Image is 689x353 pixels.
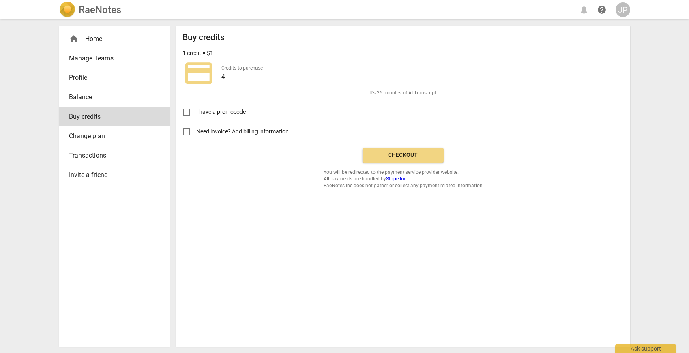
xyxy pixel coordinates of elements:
[363,148,444,163] button: Checkout
[597,5,607,15] span: help
[196,127,290,136] span: Need invoice? Add billing information
[369,151,437,159] span: Checkout
[69,92,153,102] span: Balance
[69,34,79,44] span: home
[182,32,225,43] h2: Buy credits
[615,344,676,353] div: Ask support
[69,170,153,180] span: Invite a friend
[79,4,121,15] h2: RaeNotes
[59,68,170,88] a: Profile
[59,107,170,126] a: Buy credits
[59,49,170,68] a: Manage Teams
[69,131,153,141] span: Change plan
[616,2,630,17] button: JP
[59,88,170,107] a: Balance
[59,165,170,185] a: Invite a friend
[59,2,121,18] a: LogoRaeNotes
[369,90,436,96] span: It's 26 minutes of AI Transcript
[69,112,153,122] span: Buy credits
[324,169,483,189] span: You will be redirected to the payment service provider website. All payments are handled by RaeNo...
[69,73,153,83] span: Profile
[69,151,153,160] span: Transactions
[595,2,609,17] a: Help
[182,49,213,58] p: 1 credit = $1
[196,108,246,116] span: I have a promocode
[59,2,75,18] img: Logo
[69,53,153,63] span: Manage Teams
[386,176,408,182] a: Stripe Inc.
[59,126,170,146] a: Change plan
[59,146,170,165] a: Transactions
[69,34,153,44] div: Home
[182,57,215,90] span: credit_card
[59,29,170,49] div: Home
[221,66,263,71] label: Credits to purchase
